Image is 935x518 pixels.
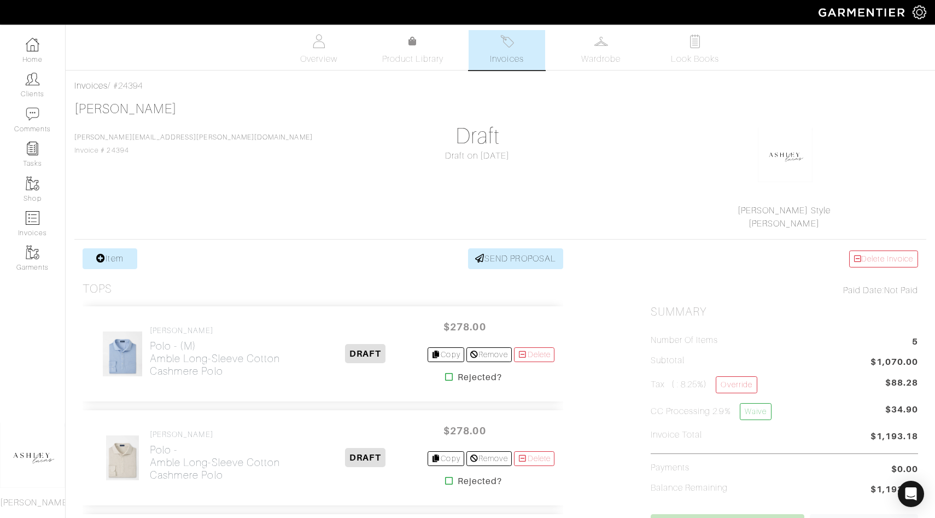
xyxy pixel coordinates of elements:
a: Invoices [469,30,545,70]
span: $88.28 [885,376,918,389]
img: comment-icon-a0a6a9ef722e966f86d9cbdc48e553b5cf19dbc54f86b18d962a5391bc8f6eb6.png [26,107,39,121]
img: orders-icon-0abe47150d42831381b5fb84f609e132dff9fe21cb692f30cb5eec754e2cba89.png [26,211,39,225]
a: Copy [428,347,464,362]
a: [PERSON_NAME] [74,102,177,116]
img: Kduu5T8oCcLydzkzpBpGFLHh [106,435,139,481]
h5: Balance Remaining [651,483,728,493]
span: Overview [300,53,337,66]
img: reminder-icon-8004d30b9f0a5d33ae49ab947aed9ed385cf756f9e5892f1edd6e32f2345188e.png [26,142,39,155]
img: wardrobe-487a4870c1b7c33e795ec22d11cfc2ed9d08956e64fb3008fe2437562e282088.svg [594,34,608,48]
a: SEND PROPOSAL [468,248,563,269]
h2: Summary [651,305,918,319]
h5: Tax ( : 8.25%) [651,376,757,393]
span: Invoices [490,53,523,66]
div: Draft on [DATE] [344,149,611,162]
span: Invoice # 24394 [74,133,313,154]
span: $34.90 [885,403,918,424]
h4: [PERSON_NAME] [150,326,303,335]
a: Copy [428,451,464,466]
img: dashboard-icon-dbcd8f5a0b271acd01030246c82b418ddd0df26cd7fceb0bd07c9910d44c42f6.png [26,38,39,51]
span: $1,193.18 [870,483,918,498]
span: 5 [912,335,918,350]
a: [PERSON_NAME] [749,219,820,229]
a: Product Library [375,35,451,66]
div: Not Paid [651,284,918,297]
h5: CC Processing 2.9% [651,403,772,420]
img: gear-icon-white-bd11855cb880d31180b6d7d6211b90ccbf57a29d726f0c71d8c61bd08dd39cc2.png [913,5,926,19]
span: $0.00 [891,463,918,476]
h3: Tops [83,282,112,296]
span: $278.00 [432,419,498,443]
img: garments-icon-b7da505a4dc4fd61783c78ac3ca0ef83fa9d6f193b1c9dc38574b1d14d53ca28.png [26,246,39,259]
a: [PERSON_NAME] Style [738,206,831,216]
span: $1,070.00 [870,356,918,370]
img: garmentier-logo-header-white-b43fb05a5012e4ada735d5af1a66efaba907eab6374d6393d1fbf88cb4ef424d.png [813,3,913,22]
h5: Number of Items [651,335,718,346]
a: Waive [740,403,772,420]
img: TbGohffXQ9bRJe4L83vSDBxa [102,331,143,377]
a: Remove [466,451,512,466]
a: Override [716,376,757,393]
a: Invoices [74,81,108,91]
a: Delete [514,347,554,362]
strong: Rejected? [458,475,502,488]
img: orders-27d20c2124de7fd6de4e0e44c1d41de31381a507db9b33961299e4e07d508b8c.svg [500,34,514,48]
a: Overview [280,30,357,70]
a: Delete [514,451,554,466]
a: Item [83,248,137,269]
div: / #24394 [74,79,926,92]
img: basicinfo-40fd8af6dae0f16599ec9e87c0ef1c0a1fdea2edbe929e3d69a839185d80c458.svg [312,34,326,48]
a: [PERSON_NAME] Polo -Amble Long-Sleeve Cotton Cashmere Polo [150,430,303,481]
img: clients-icon-6bae9207a08558b7cb47a8932f037763ab4055f8c8b6bfacd5dc20c3e0201464.png [26,72,39,86]
span: Wardrobe [581,53,621,66]
h4: [PERSON_NAME] [150,430,303,439]
span: DRAFT [345,344,385,363]
h2: Polo - (M) Amble Long-Sleeve Cotton Cashmere Polo [150,340,303,377]
span: Look Books [671,53,720,66]
a: Delete Invoice [849,251,918,267]
span: $1,193.18 [870,430,918,445]
h2: Polo - Amble Long-Sleeve Cotton Cashmere Polo [150,444,303,481]
img: todo-9ac3debb85659649dc8f770b8b6100bb5dab4b48dedcbae339e5042a72dfd3cc.svg [688,34,702,48]
span: Product Library [382,53,444,66]
img: garments-icon-b7da505a4dc4fd61783c78ac3ca0ef83fa9d6f193b1c9dc38574b1d14d53ca28.png [26,177,39,190]
h1: Draft [344,123,611,149]
strong: Rejected? [458,371,502,384]
h5: Invoice Total [651,430,703,440]
img: okhkJxsQsug8ErY7G9ypRsDh.png [758,127,813,182]
a: Look Books [657,30,733,70]
h5: Payments [651,463,689,473]
a: Wardrobe [563,30,639,70]
a: [PERSON_NAME][EMAIL_ADDRESS][PERSON_NAME][DOMAIN_NAME] [74,133,313,141]
div: Open Intercom Messenger [898,481,924,507]
span: Paid Date: [843,286,884,295]
span: DRAFT [345,448,385,467]
span: $278.00 [432,315,498,339]
a: Remove [466,347,512,362]
h5: Subtotal [651,356,685,366]
a: [PERSON_NAME] Polo - (M)Amble Long-Sleeve Cotton Cashmere Polo [150,326,303,377]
